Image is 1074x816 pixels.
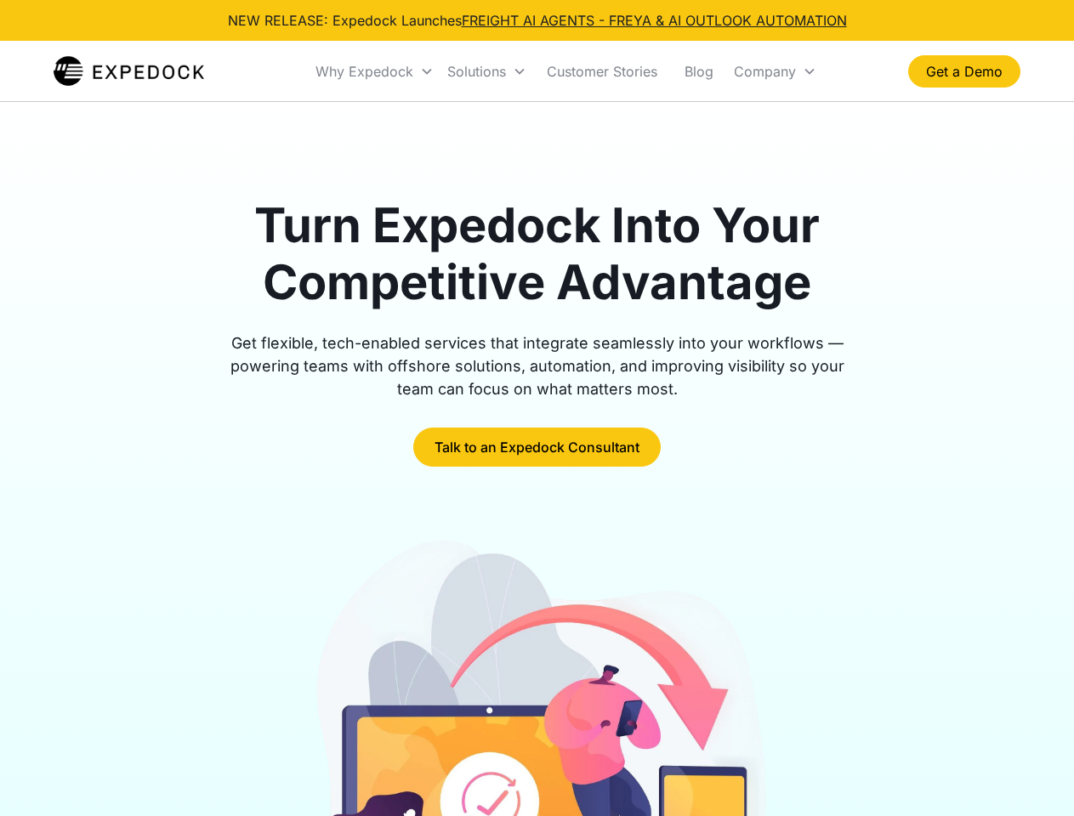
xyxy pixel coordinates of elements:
[908,55,1020,88] a: Get a Demo
[734,63,796,80] div: Company
[54,54,204,88] a: home
[54,54,204,88] img: Expedock Logo
[315,63,413,80] div: Why Expedock
[211,331,864,400] div: Get flexible, tech-enabled services that integrate seamlessly into your workflows — powering team...
[309,42,440,100] div: Why Expedock
[462,12,847,29] a: FREIGHT AI AGENTS - FREYA & AI OUTLOOK AUTOMATION
[440,42,533,100] div: Solutions
[989,734,1074,816] iframe: Chat Widget
[211,197,864,311] h1: Turn Expedock Into Your Competitive Advantage
[228,10,847,31] div: NEW RELEASE: Expedock Launches
[671,42,727,100] a: Blog
[413,428,661,467] a: Talk to an Expedock Consultant
[533,42,671,100] a: Customer Stories
[447,63,506,80] div: Solutions
[727,42,823,100] div: Company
